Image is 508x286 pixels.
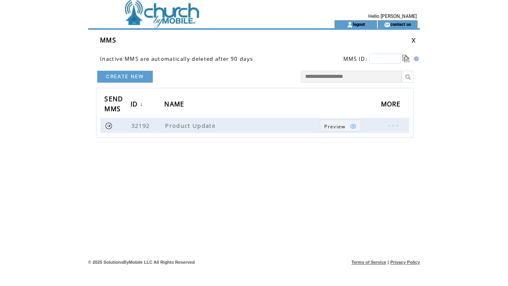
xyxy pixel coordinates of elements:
a: ID↓ [131,97,146,112]
img: contact_us_icon.gif [384,21,390,28]
img: account_icon.gif [347,21,353,28]
span: Product Update [165,122,217,129]
span: Show MMS preview [324,123,345,130]
span: MMS [100,36,116,44]
span: SEND MMS [104,93,123,117]
span: MORE [381,98,403,112]
a: NAME [164,97,188,112]
span: | [388,260,389,265]
span: NAME [164,98,186,112]
a: Privacy Policy [390,260,420,265]
span: 32192 [131,122,152,129]
a: Terms of Service [352,260,387,265]
a: CREATE NEW [97,71,153,83]
a: contact us [390,21,411,27]
span: ID [131,98,140,112]
span: © 2025 SolutionsByMobile LLC All Rights Reserved [88,260,195,265]
img: eye.png [350,123,357,130]
span: Hello [PERSON_NAME] [368,14,417,19]
a: Preview [320,120,361,131]
span: Inactive MMS are automatically deleted after 90 days [100,55,253,62]
img: help.gif [412,56,419,61]
span: MMS ID: [343,55,368,62]
a: logout [353,21,365,27]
